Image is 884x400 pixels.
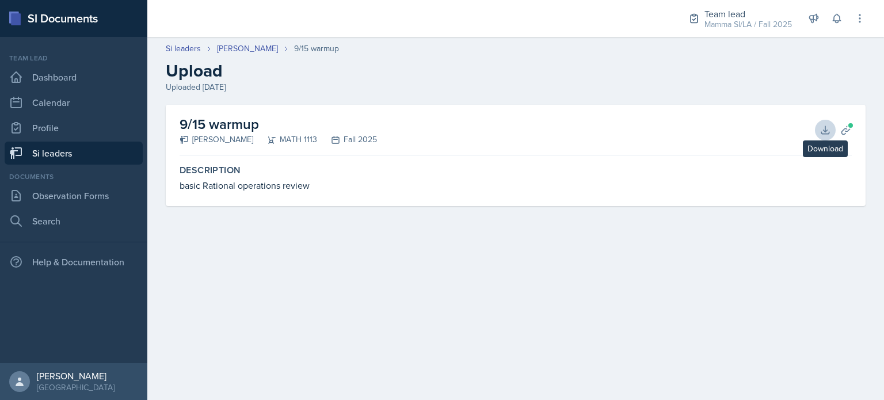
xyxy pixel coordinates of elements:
[180,134,253,146] div: [PERSON_NAME]
[5,53,143,63] div: Team lead
[180,165,852,176] label: Description
[5,250,143,273] div: Help & Documentation
[253,134,317,146] div: MATH 1113
[815,120,836,140] button: Download
[294,43,339,55] div: 9/15 warmup
[5,209,143,233] a: Search
[5,66,143,89] a: Dashboard
[166,43,201,55] a: Si leaders
[180,114,377,135] h2: 9/15 warmup
[166,60,866,81] h2: Upload
[5,184,143,207] a: Observation Forms
[37,382,115,393] div: [GEOGRAPHIC_DATA]
[217,43,278,55] a: [PERSON_NAME]
[5,172,143,182] div: Documents
[166,81,866,93] div: Uploaded [DATE]
[5,91,143,114] a: Calendar
[317,134,377,146] div: Fall 2025
[5,116,143,139] a: Profile
[37,370,115,382] div: [PERSON_NAME]
[5,142,143,165] a: Si leaders
[704,18,792,31] div: Mamma SI/LA / Fall 2025
[180,178,852,192] div: basic Rational operations review
[704,7,792,21] div: Team lead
